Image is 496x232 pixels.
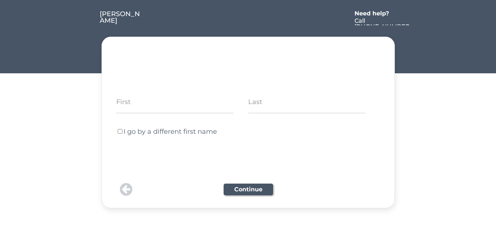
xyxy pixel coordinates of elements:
div: Call [PHONE_NUMBER] [354,18,411,36]
a: [PERSON_NAME] [100,11,142,25]
button: Continue [224,184,273,195]
a: Call [PHONE_NUMBER] [354,18,411,25]
div: [PERSON_NAME] [100,11,142,24]
input: Last [248,91,365,113]
input: First [116,91,234,113]
label: I go by a different first name [124,128,217,136]
div: Need help? [354,11,397,16]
